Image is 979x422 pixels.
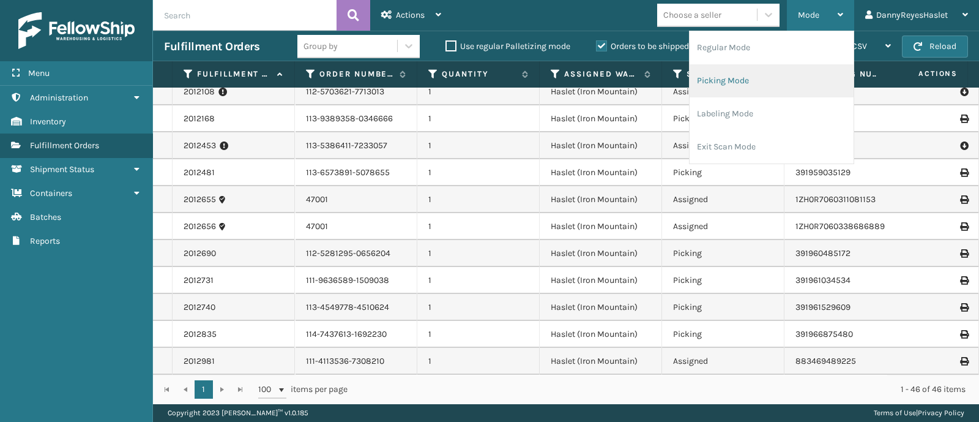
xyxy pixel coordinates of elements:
a: 391961034534 [795,275,851,285]
label: Orders to be shipped [DATE] [596,41,715,51]
td: 1 [417,78,540,105]
a: 391966875480 [795,329,853,339]
td: 113-6573891-5078655 [295,159,417,186]
td: 47001 [295,186,417,213]
li: Picking Mode [690,64,854,97]
span: Mode [798,10,819,20]
p: Copyright 2023 [PERSON_NAME]™ v 1.0.185 [168,404,308,422]
td: Assigned [662,78,784,105]
td: Picking [662,105,784,132]
td: 1 [417,321,540,348]
label: Status [687,69,761,80]
td: Picking [662,159,784,186]
td: 1 [417,213,540,240]
span: Administration [30,92,88,103]
a: 2012731 [184,274,214,287]
label: Quantity [442,69,516,80]
i: Print Label [960,195,967,204]
a: Privacy Policy [918,409,964,417]
label: Fulfillment Order Id [197,69,271,80]
img: logo [18,12,135,49]
td: 111-4113536-7308210 [295,348,417,375]
a: 1ZH0R7060311081153 [795,194,876,205]
div: | [874,404,964,422]
span: Menu [28,68,50,78]
a: 2012835 [184,328,217,341]
div: Group by [303,40,338,53]
td: Haslet (Iron Mountain) [540,159,662,186]
td: Picking [662,240,784,267]
td: Assigned [662,132,784,159]
td: 1 [417,294,540,321]
td: 1 [417,267,540,294]
a: Terms of Use [874,409,916,417]
button: Reload [902,36,968,58]
span: Shipment Status [30,164,94,175]
td: Haslet (Iron Mountain) [540,240,662,267]
span: Containers [30,188,72,198]
td: Haslet (Iron Mountain) [540,132,662,159]
a: 2012481 [184,167,215,179]
span: 100 [258,383,277,396]
td: 113-4549778-4510624 [295,294,417,321]
td: 112-5703621-7713013 [295,78,417,105]
a: 883469489225 [795,356,856,366]
td: 1 [417,186,540,213]
span: Actions [880,64,965,84]
a: 2012656 [184,220,216,233]
td: Haslet (Iron Mountain) [540,294,662,321]
td: Assigned [662,213,784,240]
td: 111-9636589-1509038 [295,267,417,294]
td: 1 [417,132,540,159]
h3: Fulfillment Orders [164,39,259,54]
td: Haslet (Iron Mountain) [540,78,662,105]
i: Print Label [960,276,967,285]
a: 1ZH0R7060338686889 [795,221,885,232]
i: Pull Label [960,140,967,152]
a: 2012740 [184,301,215,314]
span: Fulfillment Orders [30,140,99,151]
a: 2012981 [184,355,215,367]
a: 2012168 [184,113,215,125]
a: 2012690 [184,247,216,260]
td: Haslet (Iron Mountain) [540,348,662,375]
td: Haslet (Iron Mountain) [540,267,662,294]
td: 1 [417,159,540,186]
span: Inventory [30,116,66,127]
td: Assigned [662,186,784,213]
i: Print Label [960,222,967,231]
td: 1 [417,105,540,132]
i: Print Label [960,249,967,258]
td: 113-9389358-0346666 [295,105,417,132]
td: Picking [662,294,784,321]
td: Haslet (Iron Mountain) [540,321,662,348]
td: 1 [417,348,540,375]
td: Assigned [662,348,784,375]
a: 391959035129 [795,167,851,178]
a: 391961529609 [795,302,851,312]
span: Batches [30,212,61,222]
label: Assigned Warehouse [564,69,638,80]
i: Print Label [960,330,967,339]
li: Exit Scan Mode [690,130,854,164]
div: Choose a seller [663,9,721,21]
a: 2012655 [184,194,216,206]
td: Haslet (Iron Mountain) [540,213,662,240]
i: Print Label [960,115,967,123]
label: Use regular Palletizing mode [445,41,570,51]
div: 1 - 46 of 46 items [365,383,966,396]
td: Picking [662,321,784,348]
td: 47001 [295,213,417,240]
a: 2012108 [184,86,215,98]
i: Print Label [960,168,967,177]
i: Print Label [960,357,967,366]
a: 391960485172 [795,248,851,258]
a: 1 [195,380,213,399]
i: Print Label [960,303,967,312]
span: Actions [396,10,425,20]
td: Picking [662,267,784,294]
td: 1 [417,240,540,267]
td: Haslet (Iron Mountain) [540,105,662,132]
td: 113-5386411-7233057 [295,132,417,159]
td: 112-5281295-0656204 [295,240,417,267]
